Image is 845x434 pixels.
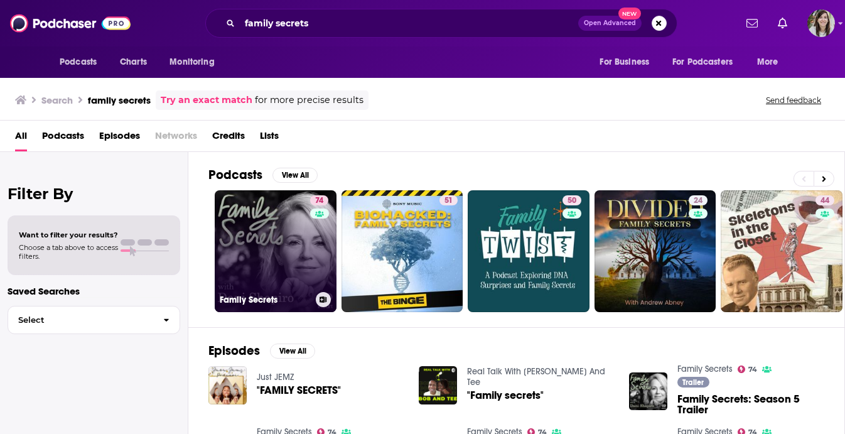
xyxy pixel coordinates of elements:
[155,126,197,151] span: Networks
[208,167,318,183] a: PodcastsView All
[19,231,118,239] span: Want to filter your results?
[595,190,716,312] a: 24
[215,190,336,312] a: 74Family Secrets
[439,195,458,205] a: 51
[748,50,794,74] button: open menu
[807,9,835,37] img: User Profile
[161,93,252,107] a: Try an exact match
[618,8,641,19] span: New
[88,94,151,106] h3: family secrets
[568,195,576,207] span: 50
[310,195,328,205] a: 74
[757,53,778,71] span: More
[738,366,758,373] a: 74
[255,93,363,107] span: for more precise results
[240,13,578,33] input: Search podcasts, credits, & more...
[721,190,842,312] a: 44
[762,95,825,106] button: Send feedback
[220,295,311,305] h3: Family Secrets
[562,195,581,205] a: 50
[257,372,294,382] a: Just JEMZ
[260,126,279,151] a: Lists
[578,16,642,31] button: Open AdvancedNew
[694,195,702,207] span: 24
[807,9,835,37] span: Logged in as devinandrade
[257,385,341,396] a: "FAMILY SECRETS"
[10,11,131,35] img: Podchaser - Follow, Share and Rate Podcasts
[19,243,118,261] span: Choose a tab above to access filters.
[672,53,733,71] span: For Podcasters
[8,306,180,334] button: Select
[205,9,677,38] div: Search podcasts, credits, & more...
[821,195,829,207] span: 44
[629,372,667,411] img: Family Secrets: Season 5 Trailer
[748,367,757,372] span: 74
[60,53,97,71] span: Podcasts
[342,190,463,312] a: 51
[773,13,792,34] a: Show notifications dropdown
[444,195,453,207] span: 51
[170,53,214,71] span: Monitoring
[468,190,589,312] a: 50
[8,285,180,297] p: Saved Searches
[467,366,605,388] a: Real Talk With Bob And Tee
[212,126,245,151] a: Credits
[112,50,154,74] a: Charts
[419,366,457,404] img: "Family secrets"
[689,195,708,205] a: 24
[591,50,665,74] button: open menu
[677,364,733,374] a: Family Secrets
[120,53,147,71] span: Charts
[467,390,544,401] a: "Family secrets"
[272,168,318,183] button: View All
[8,185,180,203] h2: Filter By
[15,126,27,151] a: All
[584,20,636,26] span: Open Advanced
[161,50,230,74] button: open menu
[741,13,763,34] a: Show notifications dropdown
[208,366,247,404] img: "FAMILY SECRETS"
[270,344,315,359] button: View All
[99,126,140,151] a: Episodes
[51,50,113,74] button: open menu
[807,9,835,37] button: Show profile menu
[677,394,824,415] a: Family Secrets: Season 5 Trailer
[815,195,834,205] a: 44
[682,379,704,386] span: Trailer
[664,50,751,74] button: open menu
[208,343,315,359] a: EpisodesView All
[8,316,153,324] span: Select
[315,195,323,207] span: 74
[600,53,649,71] span: For Business
[42,126,84,151] a: Podcasts
[208,343,260,359] h2: Episodes
[41,94,73,106] h3: Search
[208,167,262,183] h2: Podcasts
